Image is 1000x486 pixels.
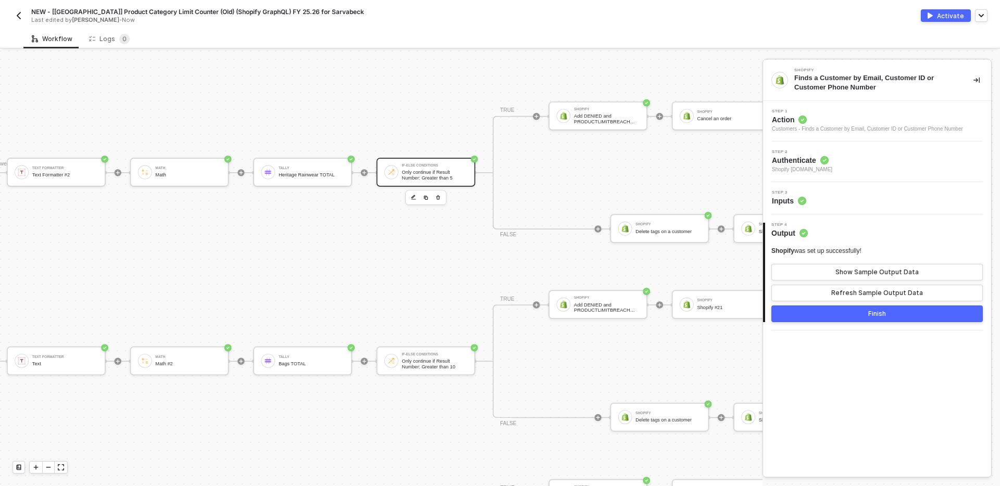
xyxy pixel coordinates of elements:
[224,344,231,351] span: icon-success-page
[534,302,539,308] span: icon-play
[772,155,832,165] span: Authenticate
[705,212,711,219] span: icon-success-page
[794,68,951,72] div: Shopify
[683,112,691,120] img: icon
[18,357,26,365] img: icon
[763,109,991,133] div: Step 1Action Customers - Finds a Customer by Email, Customer ID or Customer Phone Number
[771,228,808,238] span: Output
[361,359,367,364] span: icon-play
[347,344,354,351] span: icon-success-page
[264,357,272,365] img: icon
[411,195,416,200] img: edit-cred
[574,107,640,111] div: Shopify
[771,247,794,254] span: Shopify
[835,268,919,276] div: Show Sample Output Data
[18,168,26,176] img: icon
[115,170,120,175] span: icon-play
[500,106,514,114] div: TRUE
[772,114,963,125] span: Action
[32,35,72,43] div: Workflow
[744,413,752,421] img: icon
[402,359,467,369] div: Only continue if Result Number: Greater than 10
[264,168,272,176] img: icon
[32,361,98,367] div: Text
[831,289,923,297] div: Refresh Sample Output Data
[771,285,983,301] button: Refresh Sample Output Data
[32,355,98,359] div: Text Formatter
[763,150,991,174] div: Step 2Authenticate Shopify [DOMAIN_NAME]
[279,172,344,178] div: Heritage Rainwear TOTAL
[279,361,344,367] div: Bags TOTAL
[697,304,763,310] div: Shopify #21
[771,247,861,255] div: was set up successfully!
[763,223,991,322] div: Step 4Output Shopifywas set up successfully!Show Sample Output DataRefresh Sample Output DataFinish
[500,231,516,239] div: FALSE
[772,165,832,174] span: Shopify [DOMAIN_NAME]
[58,464,64,470] span: icon-expand
[423,195,429,200] img: copy-block
[31,16,476,24] div: Last edited by - Now
[361,170,367,175] span: icon-play
[759,228,824,234] div: Shopify #25
[775,75,784,85] img: integration-icon
[141,357,149,365] img: icon
[224,156,231,162] span: icon-success-page
[239,359,244,364] span: icon-play
[697,116,763,121] div: Cancel an order
[635,228,701,234] div: Delete tags on a customer
[635,412,701,415] div: Shopify
[387,168,395,176] img: icon
[387,357,395,365] img: icon
[31,7,364,16] span: NEW - [[GEOGRAPHIC_DATA]] Product Category Limit Counter (Old) (Shopify GraphQL) FY 25.26 for Sar...
[279,167,344,170] div: Tally
[115,359,120,364] span: icon-play
[657,302,662,308] span: icon-play
[643,99,650,106] span: icon-success-page
[772,125,963,133] div: Customers - Finds a Customer by Email, Customer ID or Customer Phone Number
[772,109,963,113] span: Step 1
[574,302,640,313] div: Add DENIED and PRODUCTLIMITBREACH tags to the order
[89,34,130,44] div: Logs
[771,223,808,227] span: Step 4
[155,167,221,170] div: Math
[772,150,832,154] span: Step 2
[559,112,567,120] img: icon
[759,412,824,415] div: Shopify
[928,12,933,19] img: activate
[705,401,711,407] span: icon-success-page
[471,156,478,162] span: icon-success-page
[534,113,539,119] span: icon-play
[937,11,964,20] div: Activate
[402,170,467,181] div: Only continue if Result Number: Greater than 5
[595,226,601,232] span: icon-play
[141,168,149,176] img: icon
[771,305,983,322] button: Finish
[155,355,221,359] div: Math
[72,16,119,23] span: [PERSON_NAME]
[33,464,39,470] span: icon-play
[772,190,806,195] span: Step 3
[421,192,431,202] button: copy-block
[347,156,354,162] span: icon-success-page
[759,417,824,423] div: Shopify #27
[719,415,724,420] span: icon-play
[635,417,701,423] div: Delete tags on a customer
[101,344,108,351] span: icon-success-page
[45,464,52,470] span: icon-minus
[32,167,98,170] div: Text Formatter
[697,110,763,113] div: Shopify
[719,226,724,232] span: icon-play
[771,264,983,280] button: Show Sample Output Data
[657,113,662,119] span: icon-play
[155,172,221,178] div: Math
[763,190,991,206] div: Step 3Inputs
[621,224,629,232] img: icon
[643,477,650,483] span: icon-success-page
[32,172,98,178] div: Text Formatter #2
[101,156,108,162] span: icon-success-page
[772,196,806,206] span: Inputs
[559,301,567,309] img: icon
[921,9,971,22] button: activateActivate
[683,301,691,309] img: icon
[12,9,25,22] button: back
